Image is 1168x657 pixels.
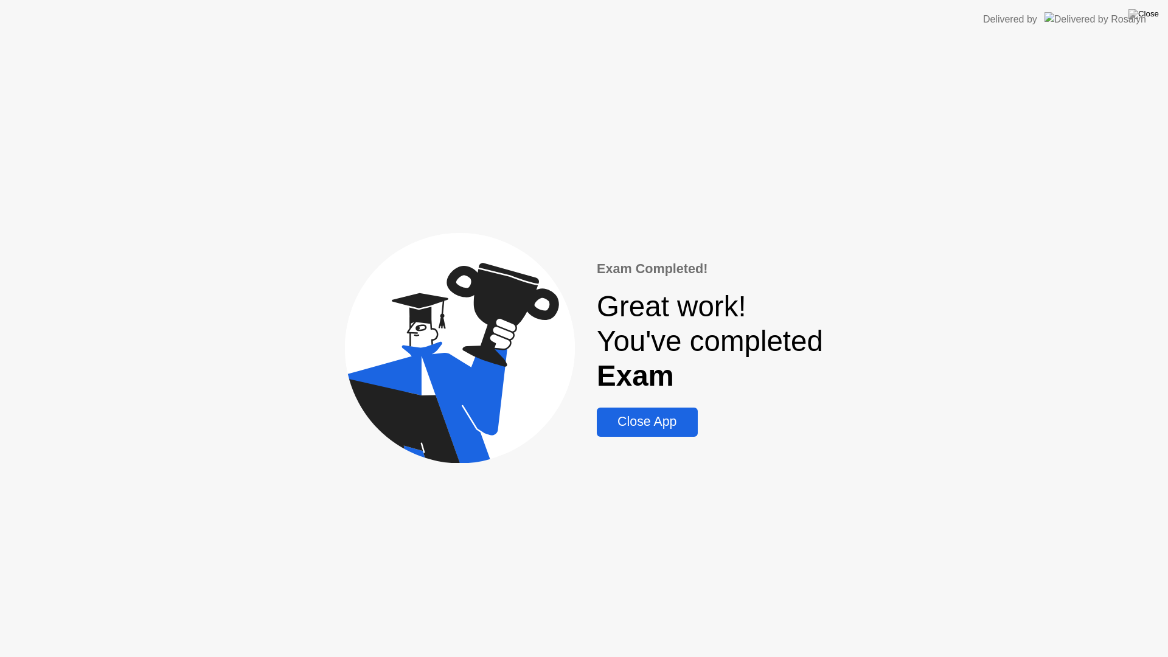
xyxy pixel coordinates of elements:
img: Delivered by Rosalyn [1045,12,1146,26]
div: Exam Completed! [597,259,823,279]
b: Exam [597,360,674,392]
button: Close App [597,408,697,437]
div: Delivered by [983,12,1037,27]
img: Close [1128,9,1159,19]
div: Great work! You've completed [597,289,823,393]
div: Close App [600,414,693,429]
